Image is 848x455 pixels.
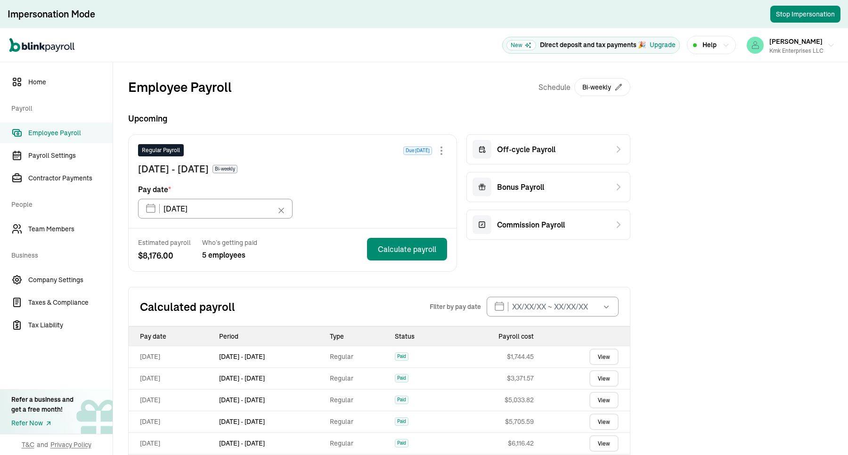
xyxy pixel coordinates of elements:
[8,8,95,21] div: Impersonation Mode
[138,162,209,176] span: [DATE] - [DATE]
[129,411,215,432] td: [DATE]
[129,432,215,454] td: [DATE]
[28,173,113,183] span: Contractor Payments
[538,77,630,97] div: Schedule
[326,411,391,432] td: Regular
[28,151,113,161] span: Payroll Settings
[138,238,191,247] span: Estimated payroll
[28,320,113,330] span: Tax Liability
[212,165,237,173] span: Bi-weekly
[589,370,619,387] a: View
[326,389,391,411] td: Regular
[9,32,74,59] nav: Global
[507,352,534,361] span: $ 1,744.45
[391,327,448,346] th: Status
[403,146,432,155] span: Due [DATE]
[769,47,824,55] div: Kmk Enterprises LLC
[395,352,408,361] span: Paid
[202,238,257,247] span: Who’s getting paid
[22,440,34,449] span: T&C
[326,346,391,367] td: Regular
[11,241,107,268] span: Business
[11,94,107,121] span: Payroll
[138,199,293,219] input: XX/XX/XX
[540,40,646,50] p: Direct deposit and tax payments 🎉
[28,275,113,285] span: Company Settings
[395,374,408,382] span: Paid
[430,302,481,311] span: Filter by pay date
[395,396,408,404] span: Paid
[326,327,391,346] th: Type
[11,418,73,428] a: Refer Now
[589,349,619,365] a: View
[142,146,180,154] span: Regular Payroll
[50,440,91,449] span: Privacy Policy
[326,367,391,389] td: Regular
[692,353,848,455] iframe: Chat Widget
[129,346,215,367] td: [DATE]
[11,395,73,414] div: Refer a business and get a free month!
[589,414,619,430] a: View
[128,112,630,125] span: Upcoming
[769,37,823,46] span: [PERSON_NAME]
[202,249,257,260] span: 5 employees
[650,40,676,50] button: Upgrade
[497,181,544,193] span: Bonus Payroll
[687,36,736,54] button: Help
[129,367,215,389] td: [DATE]
[215,389,326,411] td: [DATE] - [DATE]
[497,219,565,230] span: Commission Payroll
[507,374,534,382] span: $ 3,371.57
[129,389,215,411] td: [DATE]
[743,33,839,57] button: [PERSON_NAME]Kmk Enterprises LLC
[11,190,107,217] span: People
[215,432,326,454] td: [DATE] - [DATE]
[395,417,408,426] span: Paid
[28,298,113,308] span: Taxes & Compliance
[702,40,717,50] span: Help
[140,299,430,314] h2: Calculated payroll
[574,78,630,96] button: Bi-weekly
[448,327,538,346] th: Payroll cost
[215,367,326,389] td: [DATE] - [DATE]
[506,40,536,50] span: New
[505,396,534,404] span: $ 5,033.82
[487,297,619,317] input: XX/XX/XX ~ XX/XX/XX
[326,432,391,454] td: Regular
[589,435,619,452] a: View
[128,77,232,97] h2: Employee Payroll
[367,238,447,260] button: Calculate payroll
[28,128,113,138] span: Employee Payroll
[28,77,113,87] span: Home
[505,417,534,426] span: $ 5,705.59
[395,439,408,447] span: Paid
[589,392,619,408] a: View
[508,439,534,447] span: $ 6,116.42
[215,327,326,346] th: Period
[129,327,215,346] th: Pay date
[215,346,326,367] td: [DATE] - [DATE]
[138,184,171,195] span: Pay date
[28,224,113,234] span: Team Members
[770,6,840,23] button: Stop Impersonation
[215,411,326,432] td: [DATE] - [DATE]
[497,144,555,155] span: Off-cycle Payroll
[138,249,191,262] span: $ 8,176.00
